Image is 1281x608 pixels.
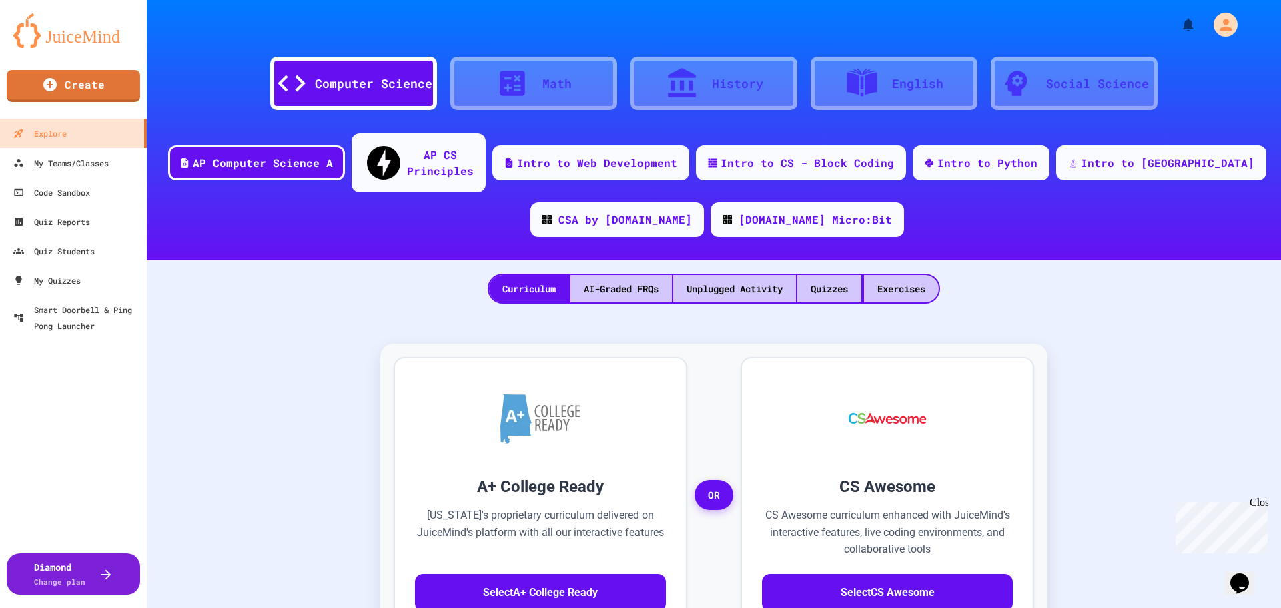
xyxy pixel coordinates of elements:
[721,155,894,171] div: Intro to CS - Block Coding
[558,212,692,228] div: CSA by [DOMAIN_NAME]
[835,378,940,459] img: CS Awesome
[489,275,569,302] div: Curriculum
[542,75,572,93] div: Math
[723,215,732,224] img: CODE_logo_RGB.png
[407,147,474,179] div: AP CS Principles
[415,475,666,499] h3: A+ College Ready
[542,215,552,224] img: CODE_logo_RGB.png
[864,275,939,302] div: Exercises
[13,272,81,288] div: My Quizzes
[517,155,677,171] div: Intro to Web Development
[1200,9,1241,40] div: My Account
[7,70,140,102] a: Create
[315,75,432,93] div: Computer Science
[673,275,796,302] div: Unplugged Activity
[797,275,861,302] div: Quizzes
[1156,13,1200,36] div: My Notifications
[762,475,1013,499] h3: CS Awesome
[13,243,95,259] div: Quiz Students
[500,394,580,444] img: A+ College Ready
[1046,75,1149,93] div: Social Science
[34,560,85,588] div: Diamond
[13,214,90,230] div: Quiz Reports
[1225,555,1268,595] iframe: chat widget
[739,212,892,228] div: [DOMAIN_NAME] Micro:Bit
[1081,155,1254,171] div: Intro to [GEOGRAPHIC_DATA]
[570,275,672,302] div: AI-Graded FRQs
[193,155,333,171] div: AP Computer Science A
[1170,497,1268,553] iframe: chat widget
[695,480,733,511] span: OR
[937,155,1037,171] div: Intro to Python
[712,75,763,93] div: History
[415,507,666,558] p: [US_STATE]'s proprietary curriculum delivered on JuiceMind's platform with all our interactive fe...
[13,125,67,141] div: Explore
[13,184,90,200] div: Code Sandbox
[13,302,141,334] div: Smart Doorbell & Ping Pong Launcher
[13,13,133,48] img: logo-orange.svg
[892,75,943,93] div: English
[13,155,109,171] div: My Teams/Classes
[762,507,1013,558] p: CS Awesome curriculum enhanced with JuiceMind's interactive features, live coding environments, a...
[34,577,85,587] span: Change plan
[5,5,92,85] div: Chat with us now!Close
